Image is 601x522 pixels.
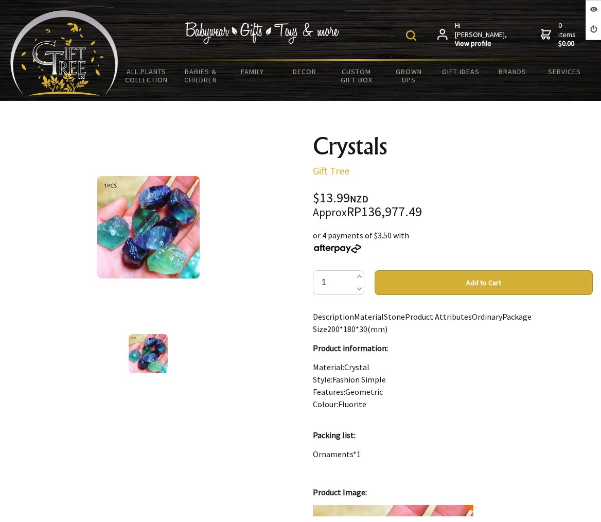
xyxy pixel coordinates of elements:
[313,487,367,497] strong: Product Image:
[375,270,593,295] button: Add to Cart
[226,61,278,82] a: Family
[558,39,578,48] strong: $0.00
[129,334,168,373] img: Crystals
[313,448,593,460] p: Ornaments*1
[350,193,368,205] span: NZD
[313,205,347,219] small: Approx
[541,21,578,48] a: 0 items$0.00
[383,61,435,91] a: Grown Ups
[313,244,362,253] img: Afterpay
[313,229,593,254] div: or 4 payments of $3.50 with
[455,21,508,48] span: Hi [PERSON_NAME],
[97,176,200,279] img: Crystals
[406,30,416,41] img: product search
[455,39,508,48] strong: View profile
[330,61,382,91] a: Custom Gift Box
[174,61,226,91] a: Babies & Children
[185,22,340,44] img: Babywear - Gifts - Toys & more
[313,361,593,410] p: Material:Crystal Style:Fashion Simple Features:Geometric Colour:Fluorite
[539,61,591,82] a: Services
[487,61,539,82] a: Brands
[278,61,330,82] a: Decor
[10,10,118,96] img: Babyware - Gifts - Toys and more...
[313,134,593,159] h1: Crystals
[118,61,174,91] a: All Plants Collection
[558,21,578,48] span: 0 items
[313,310,593,335] p: DescriptionMaterialStoneProduct AttributesOrdinaryPackage Size200*180*30(mm)
[313,343,388,353] strong: Product information:
[313,192,593,219] div: $13.99 RP136,977.49
[435,61,487,82] a: Gift Ideas
[313,430,356,440] strong: Packing list:
[437,21,508,48] a: Hi [PERSON_NAME],View profile
[313,164,349,177] a: Gift Tree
